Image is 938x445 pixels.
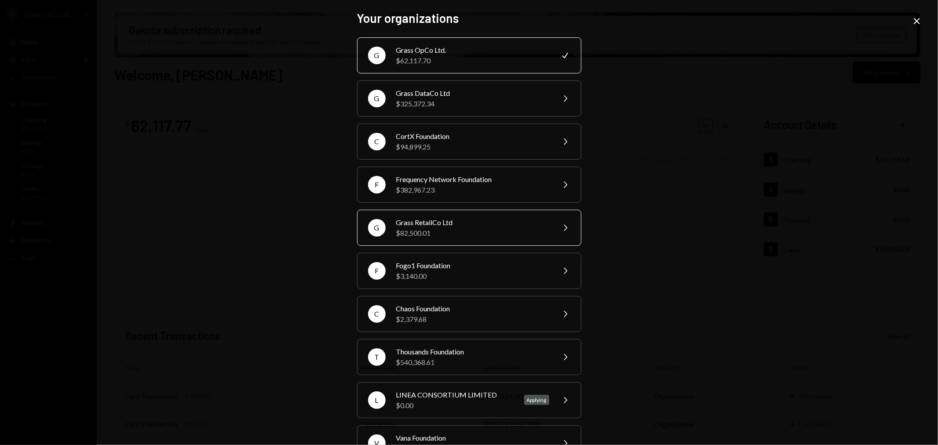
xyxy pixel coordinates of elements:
[396,228,549,238] div: $82,500.01
[396,271,549,281] div: $3,140.00
[357,210,581,246] button: GGrass RetailCo Ltd$82,500.01
[357,382,581,418] button: LLINEA CONSORTIUM LIMITED$0.00Applying
[357,253,581,289] button: FFogo1 Foundation$3,140.00
[396,185,549,195] div: $382,967.23
[368,219,386,237] div: G
[368,176,386,193] div: F
[396,433,549,443] div: Vana Foundation
[368,305,386,323] div: C
[368,133,386,150] div: C
[357,37,581,73] button: GGrass OpCo Ltd.$62,117.70
[357,10,581,27] h2: Your organizations
[396,260,549,271] div: Fogo1 Foundation
[396,45,549,55] div: Grass OpCo Ltd.
[396,314,549,325] div: $2,379.68
[396,390,514,400] div: LINEA CONSORTIUM LIMITED
[396,88,549,98] div: Grass DataCo Ltd
[396,98,549,109] div: $325,372.34
[396,357,549,368] div: $540,368.61
[396,303,549,314] div: Chaos Foundation
[368,90,386,107] div: G
[368,391,386,409] div: L
[396,142,549,152] div: $94,899.25
[396,347,549,357] div: Thousands Foundation
[357,296,581,332] button: CChaos Foundation$2,379.68
[368,47,386,64] div: G
[396,217,549,228] div: Grass RetailCo Ltd
[357,80,581,117] button: GGrass DataCo Ltd$325,372.34
[368,262,386,280] div: F
[524,395,549,405] div: Applying
[357,124,581,160] button: CCortX Foundation$94,899.25
[396,131,549,142] div: CortX Foundation
[368,348,386,366] div: T
[357,167,581,203] button: FFrequency Network Foundation$382,967.23
[396,55,549,66] div: $62,117.70
[396,174,549,185] div: Frequency Network Foundation
[357,339,581,375] button: TThousands Foundation$540,368.61
[396,400,514,411] div: $0.00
